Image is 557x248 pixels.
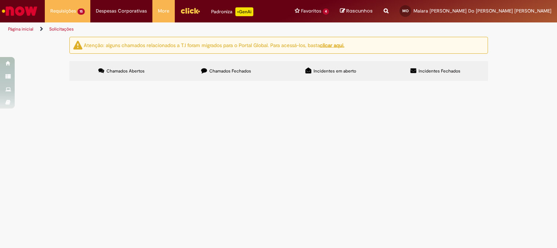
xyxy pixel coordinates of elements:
span: Incidentes Fechados [419,68,460,74]
p: +GenAi [235,7,253,16]
span: Incidentes em aberto [314,68,356,74]
span: Chamados Fechados [209,68,251,74]
img: click_logo_yellow_360x200.png [180,5,200,16]
img: ServiceNow [1,4,39,18]
span: Despesas Corporativas [96,7,147,15]
a: Solicitações [49,26,74,32]
span: Favoritos [301,7,321,15]
a: Página inicial [8,26,33,32]
span: Chamados Abertos [106,68,145,74]
span: MO [402,8,409,13]
span: Maiara [PERSON_NAME] Do [PERSON_NAME] [PERSON_NAME] [413,8,551,14]
span: Requisições [50,7,76,15]
span: More [158,7,169,15]
ng-bind-html: Atenção: alguns chamados relacionados a T.I foram migrados para o Portal Global. Para acessá-los,... [84,42,344,48]
a: Rascunhos [340,8,373,15]
span: 15 [77,8,85,15]
span: 4 [323,8,329,15]
div: Padroniza [211,7,253,16]
ul: Trilhas de página [6,22,366,36]
a: clicar aqui. [320,42,344,48]
span: Rascunhos [346,7,373,14]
